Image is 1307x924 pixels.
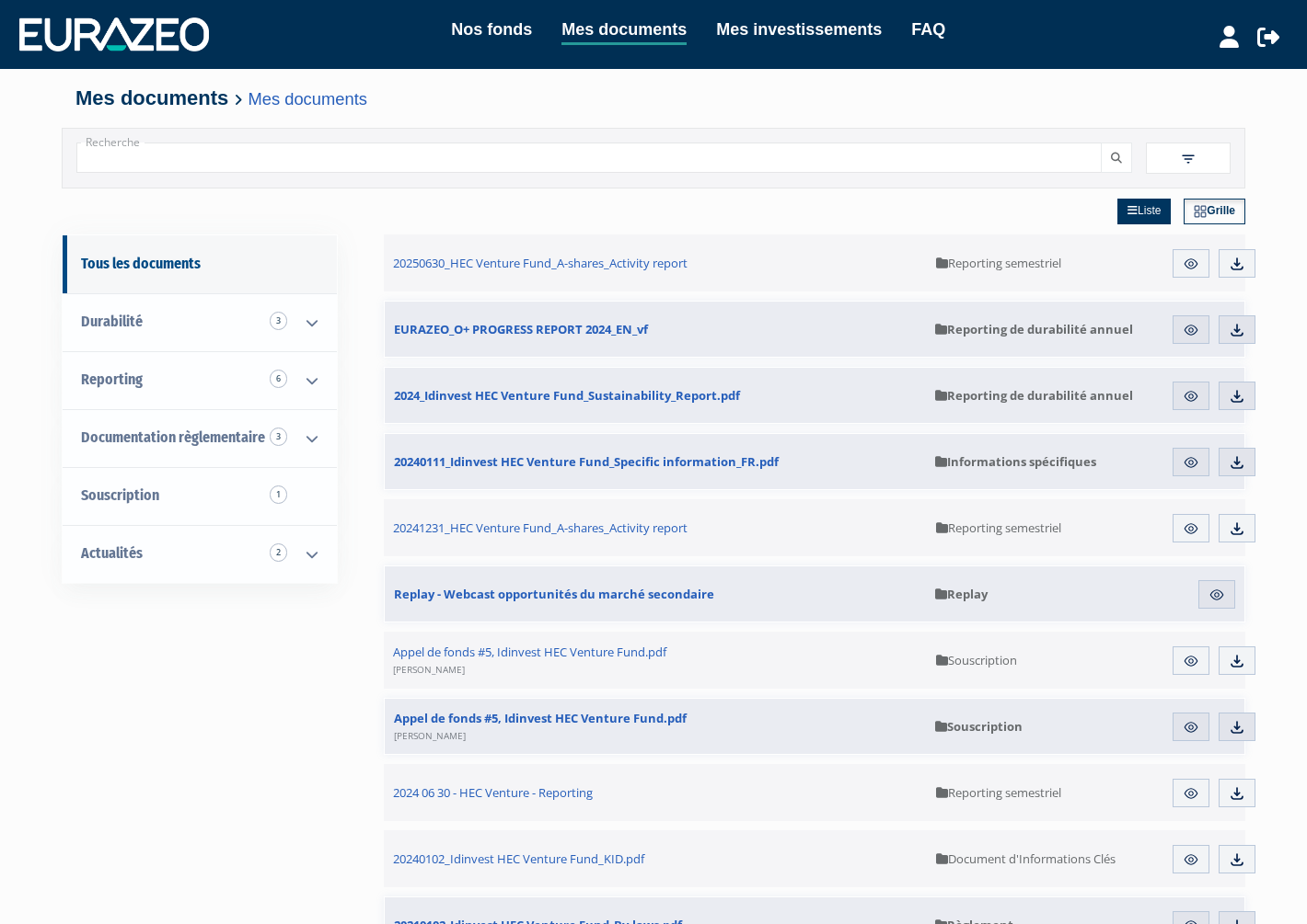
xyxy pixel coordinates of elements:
[1194,205,1207,218] img: grid.svg
[393,519,688,536] span: 20241231_HEC Venture Fund_A-shares_Activity report
[936,255,1061,271] span: Reporting semestriel
[270,485,287,504] span: 1
[270,312,287,330] span: 3
[270,370,287,388] span: 6
[393,255,688,271] span: 20250630_HEC Venture Fund_A-shares_Activity report
[385,368,926,423] a: 2024_Idinvest HEC Venture Fund_Sustainability_Report.pdf
[1229,520,1245,537] img: download.svg
[1229,851,1245,868] img: download.svg
[394,586,714,602] span: Replay - Webcast opportunités du marché secondaire
[384,830,927,887] a: 20240102_Idinvest HEC Venture Fund_KID.pdf
[385,699,926,754] a: Appel de fonds #5, Idinvest HEC Venture Fund.pdf[PERSON_NAME]
[936,519,1061,536] span: Reporting semestriel
[385,566,926,622] a: Replay - Webcast opportunités du marché secondaire
[394,387,740,404] span: 2024_Idinvest HEC Venture Fund_Sustainability_Report.pdf
[385,302,926,357] a: EURAZEO_O+ PROGRESS REPORT 2024_EN_vf
[81,544,143,562] span: Actualités
[75,87,1232,109] h4: Mes documents
[384,234,927,291] a: 20250630_HEC Venture Fund_A-shares_Activity report
[394,729,466,742] span: [PERSON_NAME]
[716,17,882,42] a: Mes investissements
[936,850,1116,867] span: Document d'Informations Clés
[1184,199,1245,224] a: Grille
[270,428,287,446] span: 3
[1229,785,1245,802] img: download.svg
[384,764,927,821] a: 2024 06 30 - HEC Venture - Reporting
[911,17,945,42] a: FAQ
[394,453,779,470] span: 20240111_Idinvest HEC Venture Fund_Specific information_FR.pdf
[1117,199,1171,224] a: Liste
[385,434,926,489] a: 20240111_Idinvest HEC Venture Fund_Specific information_FR.pdf
[1229,256,1245,272] img: download.svg
[935,321,1133,337] span: Reporting de durabilité annuel
[81,486,159,504] span: Souscription
[249,89,367,108] a: Mes documents
[384,632,927,689] a: Appel de fonds #5, Idinvest HEC Venture Fund.pdf[PERSON_NAME]
[935,586,988,602] span: Replay
[63,525,337,583] a: Actualités 2
[394,710,687,743] span: Appel de fonds #5, Idinvest HEC Venture Fund.pdf
[76,143,1102,173] input: Recherche
[935,453,1096,470] span: Informations spécifiques
[1209,587,1225,603] img: eye.svg
[81,371,143,388] span: Reporting
[1229,653,1245,669] img: download.svg
[935,718,1023,735] span: Souscription
[393,644,666,677] span: Appel de fonds #5, Idinvest HEC Venture Fund.pdf
[393,784,593,801] span: 2024 06 30 - HEC Venture - Reporting
[1183,719,1199,736] img: eye.svg
[1183,653,1199,669] img: eye.svg
[63,293,337,351] a: Durabilité 3
[63,467,337,525] a: Souscription1
[1229,454,1245,471] img: download.svg
[1183,851,1199,868] img: eye.svg
[1183,388,1199,405] img: eye.svg
[935,387,1133,404] span: Reporting de durabilité annuel
[270,543,287,562] span: 2
[81,313,143,330] span: Durabilité
[63,351,337,409] a: Reporting 6
[393,850,644,867] span: 20240102_Idinvest HEC Venture Fund_KID.pdf
[1183,322,1199,338] img: eye.svg
[393,663,465,676] span: [PERSON_NAME]
[1183,454,1199,471] img: eye.svg
[561,17,687,45] a: Mes documents
[1183,785,1199,802] img: eye.svg
[81,428,265,446] span: Documentation règlementaire
[394,321,648,337] span: EURAZEO_O+ PROGRESS REPORT 2024_EN_vf
[936,652,1017,668] span: Souscription
[1229,388,1245,405] img: download.svg
[1229,322,1245,338] img: download.svg
[936,784,1061,801] span: Reporting semestriel
[1229,719,1245,736] img: download.svg
[1183,256,1199,272] img: eye.svg
[1180,151,1197,167] img: filter.svg
[451,17,532,42] a: Nos fonds
[63,409,337,467] a: Documentation règlementaire 3
[384,499,927,556] a: 20241231_HEC Venture Fund_A-shares_Activity report
[63,235,337,293] a: Tous les documents
[1183,520,1199,537] img: eye.svg
[19,17,209,51] img: 1732889491-logotype_eurazeo_blanc_rvb.png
